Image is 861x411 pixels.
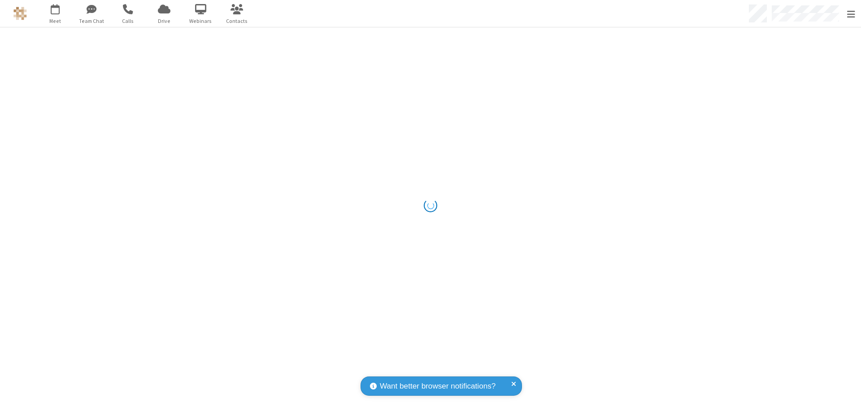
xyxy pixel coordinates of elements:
span: Team Chat [75,17,109,25]
span: Drive [148,17,181,25]
span: Meet [39,17,72,25]
span: Webinars [184,17,217,25]
span: Contacts [220,17,254,25]
span: Calls [111,17,145,25]
img: QA Selenium DO NOT DELETE OR CHANGE [13,7,27,20]
span: Want better browser notifications? [380,380,496,392]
